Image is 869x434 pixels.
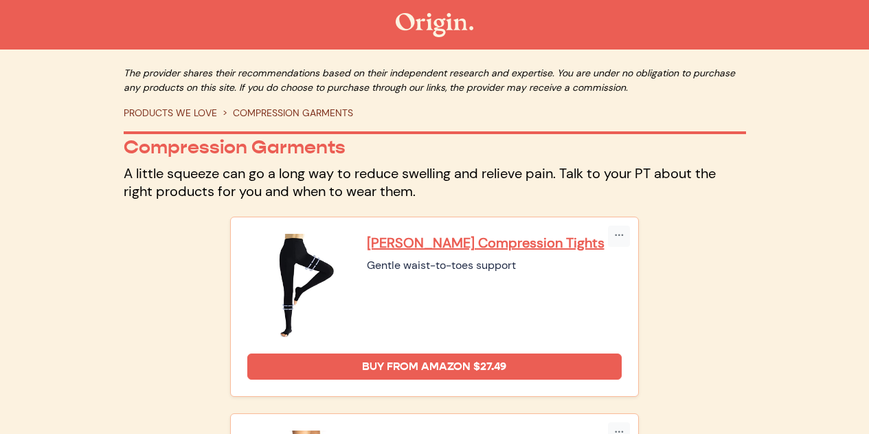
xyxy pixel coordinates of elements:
[367,257,622,274] div: Gentle waist-to-toes support
[396,13,473,37] img: The Origin Shop
[124,107,217,119] a: PRODUCTS WE LOVE
[124,164,746,200] p: A little squeeze can go a long way to reduce swelling and relieve pain. Talk to your PT about the...
[124,66,746,95] p: The provider shares their recommendations based on their independent research and expertise. You ...
[247,354,622,380] a: Buy from Amazon $27.49
[124,135,746,159] p: Compression Garments
[247,234,350,337] img: Beister Compression Tights
[217,106,353,120] li: COMPRESSION GARMENTS
[367,234,622,252] a: [PERSON_NAME] Compression Tights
